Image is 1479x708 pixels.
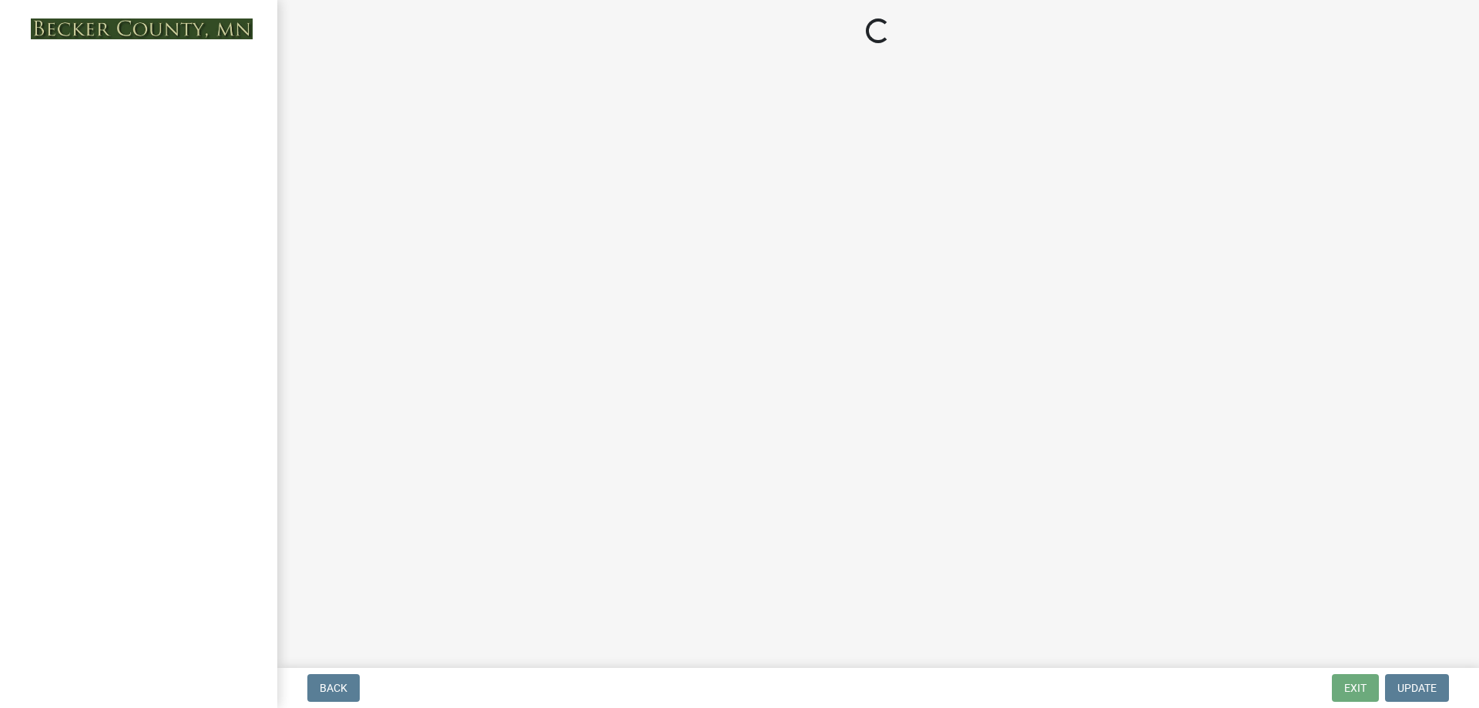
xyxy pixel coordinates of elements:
button: Back [307,674,360,702]
button: Exit [1332,674,1379,702]
img: Becker County, Minnesota [31,18,253,39]
button: Update [1385,674,1449,702]
span: Back [320,682,347,694]
span: Update [1397,682,1437,694]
